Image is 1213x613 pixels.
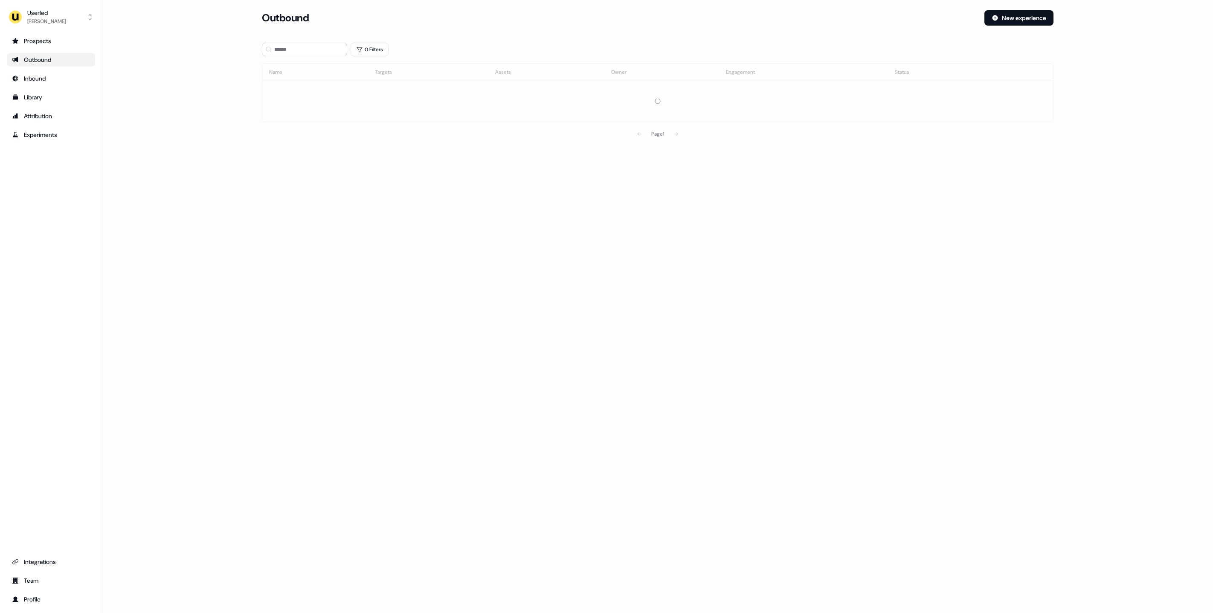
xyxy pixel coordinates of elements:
[7,34,95,48] a: Go to prospects
[27,9,66,17] div: Userled
[7,53,95,67] a: Go to outbound experience
[12,576,90,585] div: Team
[12,37,90,45] div: Prospects
[12,595,90,604] div: Profile
[12,93,90,102] div: Library
[7,593,95,606] a: Go to profile
[7,555,95,569] a: Go to integrations
[12,131,90,139] div: Experiments
[7,574,95,587] a: Go to team
[984,10,1053,26] button: New experience
[12,558,90,566] div: Integrations
[7,109,95,123] a: Go to attribution
[7,72,95,85] a: Go to Inbound
[262,12,309,24] h3: Outbound
[7,90,95,104] a: Go to templates
[7,7,95,27] button: Userled[PERSON_NAME]
[7,128,95,142] a: Go to experiments
[12,74,90,83] div: Inbound
[12,112,90,120] div: Attribution
[27,17,66,26] div: [PERSON_NAME]
[12,55,90,64] div: Outbound
[351,43,389,56] button: 0 Filters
